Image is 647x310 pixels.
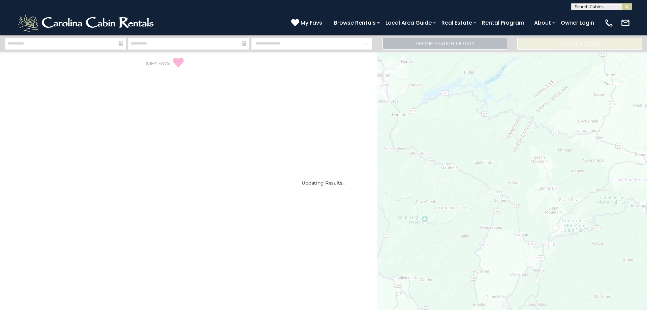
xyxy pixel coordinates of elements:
a: Real Estate [438,17,475,29]
a: Local Area Guide [382,17,435,29]
img: White-1-2.png [17,13,157,33]
a: Browse Rentals [331,17,379,29]
span: My Favs [301,19,322,27]
img: mail-regular-white.png [621,18,630,28]
a: Rental Program [479,17,528,29]
img: phone-regular-white.png [604,18,614,28]
a: Owner Login [557,17,597,29]
a: About [531,17,554,29]
a: My Favs [291,19,324,27]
